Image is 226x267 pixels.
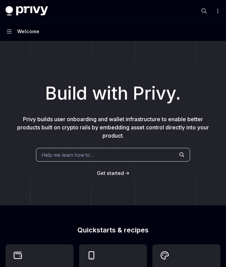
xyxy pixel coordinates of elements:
[5,227,221,233] h2: Quickstarts & recipes
[11,80,215,107] h1: Build with Privy.
[97,170,124,176] span: Get started
[97,170,124,177] a: Get started
[17,27,39,36] div: Welcome
[214,6,221,16] button: More actions
[17,116,209,139] span: Privy builds user onboarding and wallet infrastructure to enable better products built on crypto ...
[5,6,48,16] img: dark logo
[42,151,94,158] span: Help me learn how to…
